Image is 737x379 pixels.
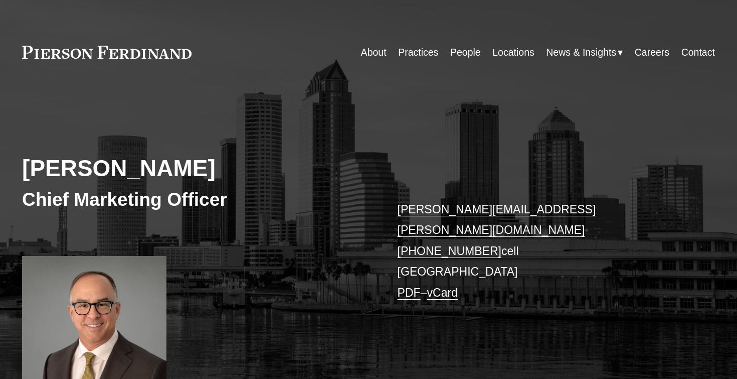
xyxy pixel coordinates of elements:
a: folder dropdown [546,43,623,62]
a: [PHONE_NUMBER] [398,244,501,258]
a: Careers [635,43,669,62]
a: Contact [681,43,715,62]
p: cell [GEOGRAPHIC_DATA] – [398,199,686,304]
a: [PERSON_NAME][EMAIL_ADDRESS][PERSON_NAME][DOMAIN_NAME] [398,203,596,237]
a: Practices [398,43,438,62]
a: People [450,43,481,62]
a: vCard [427,286,458,299]
a: Locations [492,43,534,62]
h3: Chief Marketing Officer [22,188,368,211]
a: About [361,43,387,62]
span: News & Insights [546,44,616,61]
h2: [PERSON_NAME] [22,155,368,183]
a: PDF [398,286,421,299]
